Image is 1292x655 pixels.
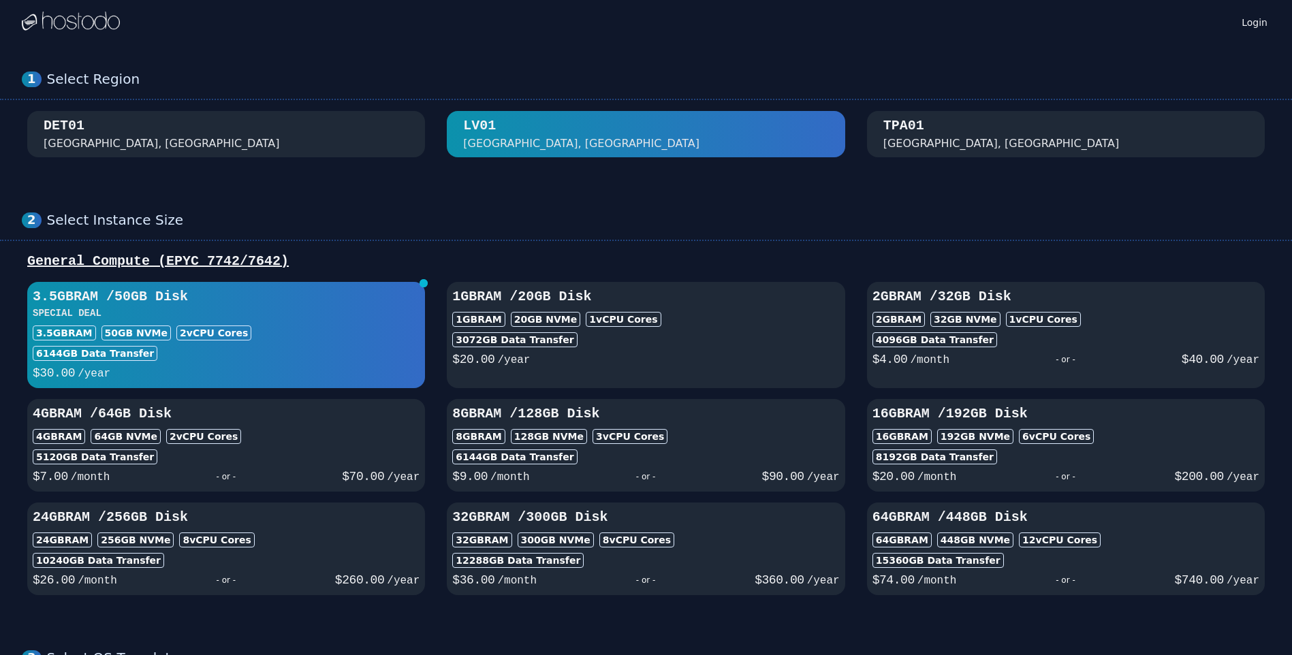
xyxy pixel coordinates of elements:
button: 2GBRAM /32GB Disk2GBRAM32GB NVMe1vCPU Cores4096GB Data Transfer$4.00/month- or -$40.00/year [867,282,1265,388]
div: 32GB RAM [452,532,511,547]
div: 2GB RAM [872,312,925,327]
div: - or - [956,571,1174,590]
div: 1GB RAM [452,312,505,327]
span: /year [1227,471,1259,483]
span: /year [497,354,530,366]
button: TPA01 [GEOGRAPHIC_DATA], [GEOGRAPHIC_DATA] [867,111,1265,157]
div: 64GB RAM [872,532,932,547]
span: /month [917,575,957,587]
span: /year [807,471,840,483]
span: /month [910,354,949,366]
div: 448 GB NVMe [937,532,1013,547]
div: 256 GB NVMe [97,532,174,547]
div: 24GB RAM [33,532,92,547]
div: 1 vCPU Cores [1006,312,1081,327]
h3: 2GB RAM / 32 GB Disk [872,287,1259,306]
span: /month [917,471,957,483]
h3: SPECIAL DEAL [33,306,420,320]
div: - or - [110,467,342,486]
div: 128 GB NVMe [511,429,587,444]
div: DET01 [44,116,84,135]
span: $ 4.00 [872,353,908,366]
div: LV01 [463,116,496,135]
div: 4GB RAM [33,429,85,444]
div: Select Region [47,71,1270,88]
span: $ 70.00 [342,470,384,483]
div: 10240 GB Data Transfer [33,553,164,568]
div: General Compute (EPYC 7742/7642) [22,252,1270,271]
span: $ 90.00 [762,470,804,483]
div: 1 [22,71,42,87]
div: 300 GB NVMe [518,532,594,547]
div: 192 GB NVMe [937,429,1013,444]
a: Login [1239,13,1270,29]
div: - or - [117,571,335,590]
span: $ 30.00 [33,366,75,380]
div: [GEOGRAPHIC_DATA], [GEOGRAPHIC_DATA] [463,135,699,152]
button: 24GBRAM /256GB Disk24GBRAM256GB NVMe8vCPU Cores10240GB Data Transfer$26.00/month- or -$260.00/year [27,502,425,595]
div: 6144 GB Data Transfer [33,346,157,361]
span: $ 740.00 [1174,573,1223,587]
span: /month [71,471,110,483]
div: - or - [537,571,755,590]
div: 2 [22,212,42,228]
span: $ 26.00 [33,573,75,587]
button: 16GBRAM /192GB Disk16GBRAM192GB NVMe6vCPU Cores8192GB Data Transfer$20.00/month- or -$200.00/year [867,399,1265,492]
button: 4GBRAM /64GB Disk4GBRAM64GB NVMe2vCPU Cores5120GB Data Transfer$7.00/month- or -$70.00/year [27,399,425,492]
span: $ 9.00 [452,470,488,483]
span: /year [1227,354,1259,366]
h3: 64GB RAM / 448 GB Disk [872,508,1259,527]
div: 2 vCPU Cores [166,429,241,444]
button: 8GBRAM /128GB Disk8GBRAM128GB NVMe3vCPU Cores6144GB Data Transfer$9.00/month- or -$90.00/year [447,399,845,492]
span: $ 260.00 [335,573,384,587]
h3: 16GB RAM / 192 GB Disk [872,404,1259,424]
button: 1GBRAM /20GB Disk1GBRAM20GB NVMe1vCPU Cores3072GB Data Transfer$20.00/year [447,282,845,388]
button: LV01 [GEOGRAPHIC_DATA], [GEOGRAPHIC_DATA] [447,111,845,157]
h3: 1GB RAM / 20 GB Disk [452,287,839,306]
h3: 24GB RAM / 256 GB Disk [33,508,420,527]
div: - or - [956,467,1174,486]
div: 6144 GB Data Transfer [452,449,577,464]
span: $ 36.00 [452,573,494,587]
div: 15360 GB Data Transfer [872,553,1004,568]
span: $ 200.00 [1174,470,1223,483]
button: 32GBRAM /300GB Disk32GBRAM300GB NVMe8vCPU Cores12288GB Data Transfer$36.00/month- or -$360.00/year [447,502,845,595]
span: $ 20.00 [452,353,494,366]
span: /year [387,471,420,483]
span: /month [490,471,530,483]
div: 6 vCPU Cores [1019,429,1094,444]
button: 64GBRAM /448GB Disk64GBRAM448GB NVMe12vCPU Cores15360GB Data Transfer$74.00/month- or -$740.00/year [867,502,1265,595]
button: DET01 [GEOGRAPHIC_DATA], [GEOGRAPHIC_DATA] [27,111,425,157]
h3: 8GB RAM / 128 GB Disk [452,404,839,424]
button: 3.5GBRAM /50GB DiskSPECIAL DEAL3.5GBRAM50GB NVMe2vCPU Cores6144GB Data Transfer$30.00/year [27,282,425,388]
div: 8GB RAM [452,429,505,444]
div: Select Instance Size [47,212,1270,229]
div: 3.5GB RAM [33,325,96,340]
span: $ 20.00 [872,470,915,483]
div: 1 vCPU Cores [586,312,661,327]
div: 12 vCPU Cores [1019,532,1101,547]
div: TPA01 [883,116,924,135]
img: Logo [22,12,120,32]
div: 50 GB NVMe [101,325,172,340]
span: $ 7.00 [33,470,68,483]
div: 4096 GB Data Transfer [872,332,997,347]
div: 8 vCPU Cores [179,532,254,547]
div: - or - [949,350,1182,369]
div: 2 vCPU Cores [176,325,251,340]
span: /year [807,575,840,587]
span: /year [78,368,110,380]
div: 64 GB NVMe [91,429,161,444]
h3: 32GB RAM / 300 GB Disk [452,508,839,527]
div: 8192 GB Data Transfer [872,449,997,464]
span: /year [1227,575,1259,587]
h3: 3.5GB RAM / 50 GB Disk [33,287,420,306]
div: [GEOGRAPHIC_DATA], [GEOGRAPHIC_DATA] [44,135,280,152]
div: [GEOGRAPHIC_DATA], [GEOGRAPHIC_DATA] [883,135,1120,152]
div: 32 GB NVMe [930,312,1000,327]
span: $ 360.00 [755,573,804,587]
span: /month [497,575,537,587]
div: 12288 GB Data Transfer [452,553,584,568]
div: 20 GB NVMe [511,312,581,327]
span: /year [387,575,420,587]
